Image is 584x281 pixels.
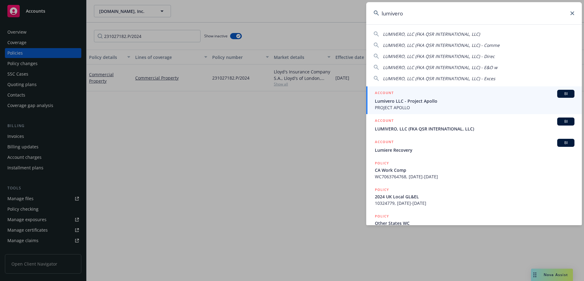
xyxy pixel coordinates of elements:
span: LUMIVERO, LLC (FKA QSR INTERNATIONAL, LLC) - Comme [383,42,500,48]
span: LUMIVERO, LLC (FKA QSR INTERNATIONAL, LLC) - E&O w [383,64,497,70]
a: POLICY2024 UK Local GL&EL10324779, [DATE]-[DATE] [366,183,582,210]
span: 2024 UK Local GL&EL [375,193,574,200]
span: LUMIVERO, LLC (FKA QSR INTERNATIONAL, LLC) [383,31,480,37]
a: ACCOUNTBILumivero LLC - Project ApolloPROJECT APOLLO [366,86,582,114]
input: Search... [366,2,582,24]
h5: ACCOUNT [375,118,394,125]
span: LUMIVERO, LLC (FKA QSR INTERNATIONAL, LLC) - Direc [383,53,495,59]
span: BI [560,140,572,146]
span: WC7063764768, [DATE]-[DATE] [375,173,574,180]
span: LUMIVERO, LLC (FKA QSR INTERNATIONAL, LLC) [375,126,574,132]
h5: ACCOUNT [375,90,394,97]
a: POLICYCA Work CompWC7063764768, [DATE]-[DATE] [366,157,582,183]
span: BI [560,119,572,124]
span: 10324779, [DATE]-[DATE] [375,200,574,206]
span: Lumivero LLC - Project Apollo [375,98,574,104]
h5: ACCOUNT [375,139,394,146]
h5: POLICY [375,213,389,219]
a: ACCOUNTBILUMIVERO, LLC (FKA QSR INTERNATIONAL, LLC) [366,114,582,135]
span: PROJECT APOLLO [375,104,574,111]
h5: POLICY [375,160,389,166]
span: CA Work Comp [375,167,574,173]
span: BI [560,91,572,97]
h5: POLICY [375,187,389,193]
a: POLICYOther States WC [366,210,582,236]
span: Lumiere Recovery [375,147,574,153]
span: LUMIVERO, LLC (FKA QSR INTERNATIONAL, LLC) - Exces [383,76,495,81]
a: ACCOUNTBILumiere Recovery [366,135,582,157]
span: Other States WC [375,220,574,226]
